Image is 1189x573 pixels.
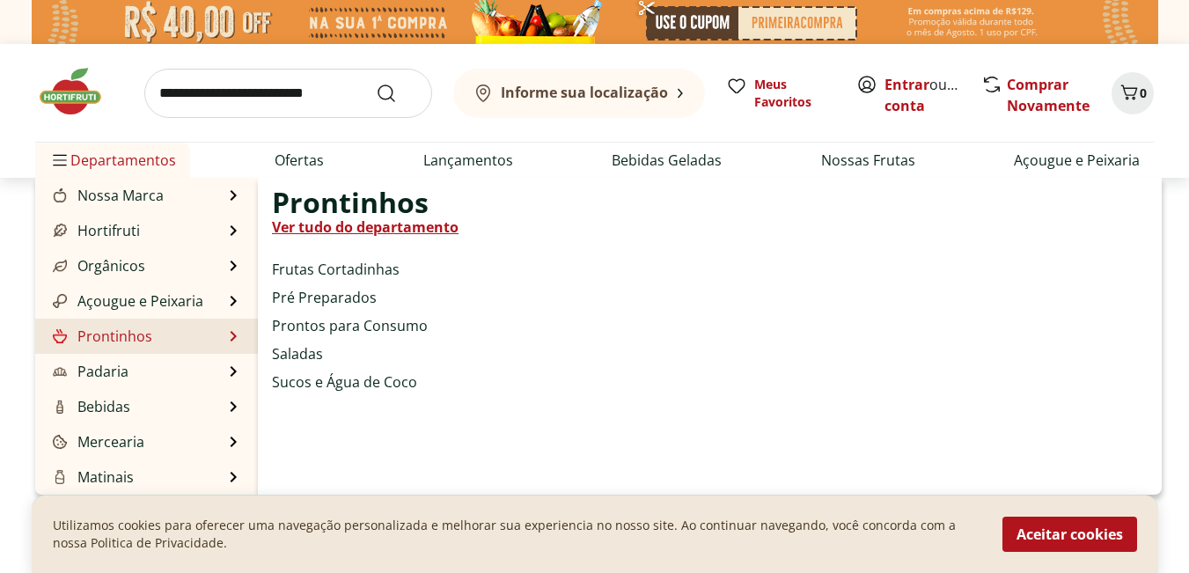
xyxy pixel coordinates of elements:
[53,188,67,202] img: Nossa Marca
[612,150,722,171] a: Bebidas Geladas
[53,400,67,414] img: Bebidas
[1007,75,1090,115] a: Comprar Novamente
[821,150,915,171] a: Nossas Frutas
[53,364,67,378] img: Padaria
[35,65,123,118] img: Hortifruti
[49,290,203,312] a: Açougue e PeixariaAçougue e Peixaria
[275,150,324,171] a: Ofertas
[1112,72,1154,114] button: Carrinho
[884,74,963,116] span: ou
[49,466,134,488] a: MatinaisMatinais
[884,75,981,115] a: Criar conta
[49,326,152,347] a: ProntinhosProntinhos
[884,75,929,94] a: Entrar
[49,139,70,181] button: Menu
[272,287,377,308] a: Pré Preparados
[49,220,140,241] a: HortifrutiHortifruti
[144,69,432,118] input: search
[53,224,67,238] img: Hortifruti
[423,150,513,171] a: Lançamentos
[53,294,67,308] img: Açougue e Peixaria
[49,139,176,181] span: Departamentos
[726,76,835,111] a: Meus Favoritos
[376,83,418,104] button: Submit Search
[1002,517,1137,552] button: Aceitar cookies
[1014,150,1140,171] a: Açougue e Peixaria
[272,315,428,336] a: Prontos para Consumo
[49,255,145,276] a: OrgânicosOrgânicos
[1140,84,1147,101] span: 0
[49,361,128,382] a: PadariaPadaria
[53,329,67,343] img: Prontinhos
[49,491,224,533] a: Frios, Queijos e LaticíniosFrios, Queijos e Laticínios
[272,259,400,280] a: Frutas Cortadinhas
[272,371,417,393] a: Sucos e Água de Coco
[272,192,429,213] span: Prontinhos
[53,517,981,552] p: Utilizamos cookies para oferecer uma navegação personalizada e melhorar sua experiencia no nosso ...
[49,396,130,417] a: BebidasBebidas
[49,431,144,452] a: MerceariaMercearia
[453,69,705,118] button: Informe sua localização
[53,435,67,449] img: Mercearia
[53,470,67,484] img: Matinais
[272,217,459,238] a: Ver tudo do departamento
[754,76,835,111] span: Meus Favoritos
[272,343,323,364] a: Saladas
[53,259,67,273] img: Orgânicos
[501,83,668,102] b: Informe sua localização
[49,185,164,206] a: Nossa MarcaNossa Marca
